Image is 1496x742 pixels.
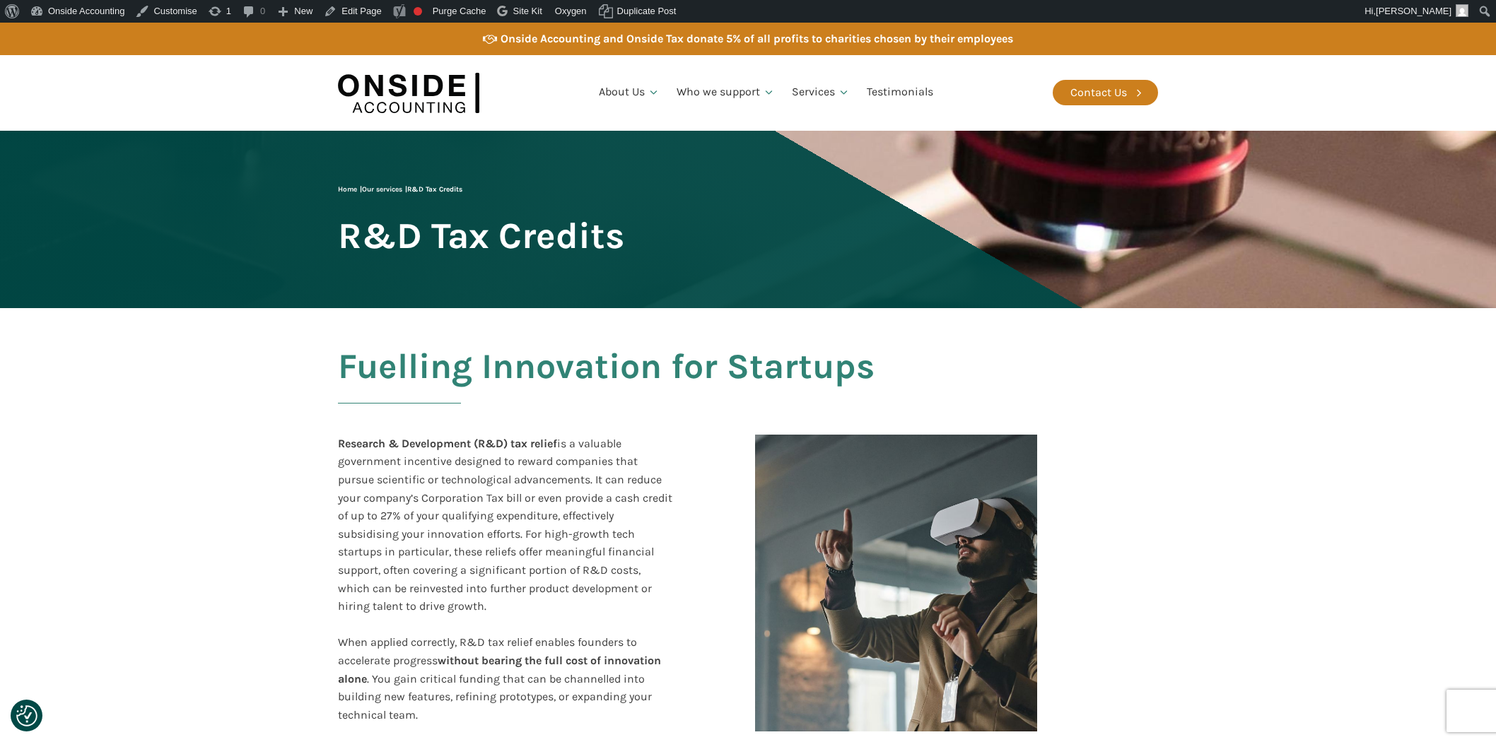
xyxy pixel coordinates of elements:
[858,69,942,117] a: Testimonials
[783,69,858,117] a: Services
[362,185,402,194] a: Our services
[16,705,37,726] button: Consent Preferences
[338,216,624,255] span: R&D Tax Credits
[501,30,1013,48] div: Onside Accounting and Onside Tax donate 5% of all profits to charities chosen by their employees
[1053,80,1158,105] a: Contact Us
[338,185,462,194] span: | |
[407,185,462,194] span: R&D Tax Credits
[1376,6,1451,16] span: [PERSON_NAME]
[668,69,783,117] a: Who we support
[338,654,661,685] b: without bearing the full cost of innovation alone
[338,437,508,450] b: Research & Development (R&D)
[414,7,422,16] div: Focus keyphrase not set
[1070,83,1127,102] div: Contact Us
[513,6,542,16] span: Site Kit
[590,69,668,117] a: About Us
[338,435,672,742] div: is a valuable government incentive designed to reward companies that pursue scientific or technol...
[338,66,479,120] img: Onside Accounting
[510,437,557,450] b: tax relief
[338,185,357,194] a: Home
[338,347,1158,420] h2: Fuelling Innovation for Startups
[16,705,37,726] img: Revisit consent button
